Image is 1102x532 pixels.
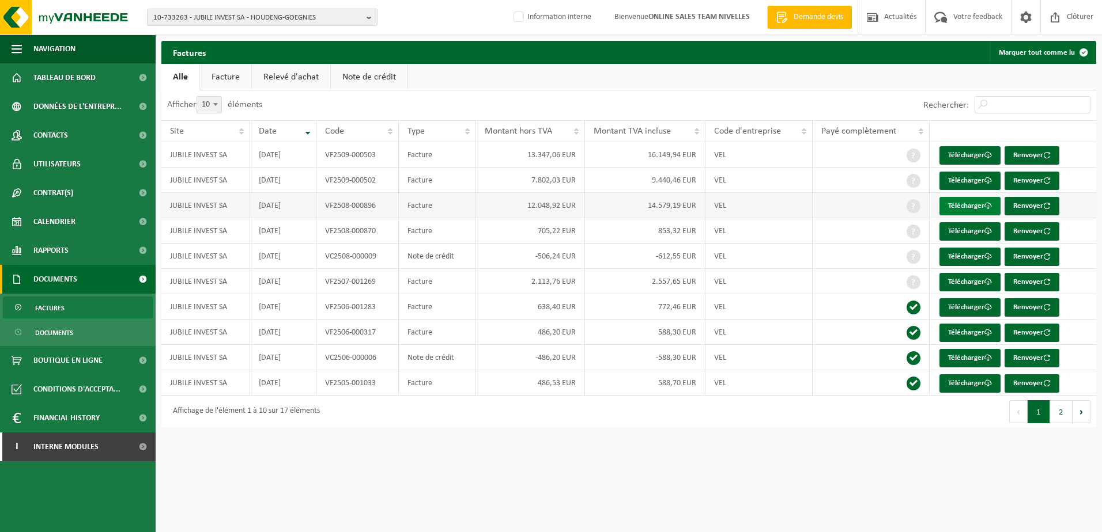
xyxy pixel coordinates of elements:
[1005,298,1059,317] button: Renvoyer
[316,294,399,320] td: VF2506-001283
[939,298,1001,317] a: Télécharger
[648,13,750,21] strong: ONLINE SALES TEAM NIVELLES
[153,9,362,26] span: 10-733263 - JUBILE INVEST SA - HOUDENG-GOEGNIES
[33,346,103,375] span: Boutique en ligne
[939,222,1001,241] a: Télécharger
[1005,146,1059,165] button: Renvoyer
[33,432,99,461] span: Interne modules
[12,432,22,461] span: I
[161,244,250,269] td: JUBILE INVEST SA
[585,168,705,193] td: 9.440,46 EUR
[705,294,813,320] td: VEL
[990,41,1095,64] button: Marquer tout comme lu
[511,9,591,26] label: Information interne
[476,218,585,244] td: 705,22 EUR
[33,207,76,236] span: Calendrier
[399,345,476,370] td: Note de crédit
[250,193,316,218] td: [DATE]
[161,218,250,244] td: JUBILE INVEST SA
[33,265,77,294] span: Documents
[161,64,199,90] a: Alle
[939,197,1001,215] a: Télécharger
[476,244,585,269] td: -506,24 EUR
[399,142,476,168] td: Facture
[939,146,1001,165] a: Télécharger
[1005,349,1059,367] button: Renvoyer
[399,218,476,244] td: Facture
[585,218,705,244] td: 853,32 EUR
[705,218,813,244] td: VEL
[33,63,96,92] span: Tableau de bord
[316,269,399,294] td: VF2507-001269
[33,236,69,265] span: Rapports
[705,142,813,168] td: VEL
[585,269,705,294] td: 2.557,65 EUR
[585,345,705,370] td: -588,30 EUR
[1028,400,1050,423] button: 1
[250,269,316,294] td: [DATE]
[35,322,73,344] span: Documents
[399,294,476,320] td: Facture
[791,12,846,23] span: Demande devis
[399,320,476,345] td: Facture
[407,127,425,136] span: Type
[939,273,1001,291] a: Télécharger
[821,127,896,136] span: Payé complètement
[767,6,852,29] a: Demande devis
[197,97,221,113] span: 10
[250,294,316,320] td: [DATE]
[259,127,277,136] span: Date
[3,321,153,343] a: Documents
[316,244,399,269] td: VC2508-000009
[316,320,399,345] td: VF2506-000317
[705,345,813,370] td: VEL
[476,168,585,193] td: 7.802,03 EUR
[161,370,250,396] td: JUBILE INVEST SA
[161,345,250,370] td: JUBILE INVEST SA
[1050,400,1073,423] button: 2
[167,401,320,422] div: Affichage de l'élément 1 à 10 sur 17 éléments
[585,294,705,320] td: 772,46 EUR
[33,150,81,178] span: Utilisateurs
[250,168,316,193] td: [DATE]
[3,297,153,318] a: Factures
[250,370,316,396] td: [DATE]
[1005,248,1059,266] button: Renvoyer
[476,370,585,396] td: 486,53 EUR
[476,345,585,370] td: -486,20 EUR
[939,374,1001,393] a: Télécharger
[1005,374,1059,393] button: Renvoyer
[167,100,262,109] label: Afficher éléments
[1073,400,1090,423] button: Next
[705,269,813,294] td: VEL
[250,345,316,370] td: [DATE]
[316,168,399,193] td: VF2509-000502
[476,142,585,168] td: 13.347,06 EUR
[705,193,813,218] td: VEL
[1005,197,1059,215] button: Renvoyer
[33,375,120,404] span: Conditions d'accepta...
[399,244,476,269] td: Note de crédit
[485,127,552,136] span: Montant hors TVA
[161,269,250,294] td: JUBILE INVEST SA
[250,142,316,168] td: [DATE]
[585,370,705,396] td: 588,70 EUR
[939,349,1001,367] a: Télécharger
[250,244,316,269] td: [DATE]
[476,193,585,218] td: 12.048,92 EUR
[585,320,705,345] td: 588,30 EUR
[147,9,378,26] button: 10-733263 - JUBILE INVEST SA - HOUDENG-GOEGNIES
[939,324,1001,342] a: Télécharger
[1005,222,1059,241] button: Renvoyer
[161,142,250,168] td: JUBILE INVEST SA
[476,320,585,345] td: 486,20 EUR
[399,193,476,218] td: Facture
[1009,400,1028,423] button: Previous
[1005,172,1059,190] button: Renvoyer
[939,248,1001,266] a: Télécharger
[939,172,1001,190] a: Télécharger
[316,218,399,244] td: VF2508-000870
[1005,273,1059,291] button: Renvoyer
[331,64,407,90] a: Note de crédit
[161,168,250,193] td: JUBILE INVEST SA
